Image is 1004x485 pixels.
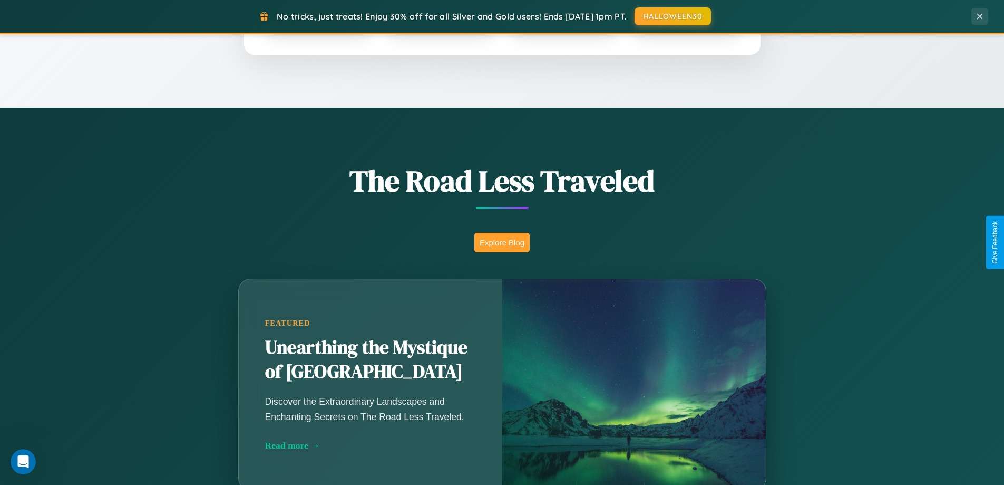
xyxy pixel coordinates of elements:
span: No tricks, just treats! Enjoy 30% off for all Silver and Gold users! Ends [DATE] 1pm PT. [277,11,627,22]
div: Read more → [265,440,476,451]
iframe: Intercom live chat [11,449,36,474]
p: Discover the Extraordinary Landscapes and Enchanting Secrets on The Road Less Traveled. [265,394,476,424]
h1: The Road Less Traveled [186,160,818,201]
button: Explore Blog [474,233,530,252]
h2: Unearthing the Mystique of [GEOGRAPHIC_DATA] [265,336,476,384]
button: HALLOWEEN30 [635,7,711,25]
div: Featured [265,319,476,328]
div: Give Feedback [991,221,999,264]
